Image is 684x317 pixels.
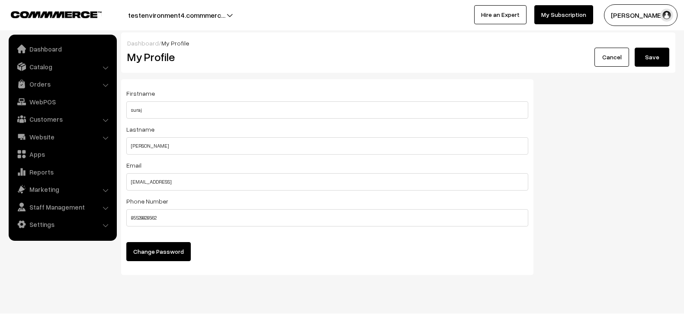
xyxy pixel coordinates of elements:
button: [PERSON_NAME] [604,4,678,26]
img: COMMMERCE [11,11,102,18]
a: Settings [11,217,114,232]
a: Apps [11,146,114,162]
label: Phone Number [126,197,168,206]
a: Website [11,129,114,145]
a: Catalog [11,59,114,74]
a: Staff Management [11,199,114,215]
a: Cancel [594,48,629,67]
a: Dashboard [127,39,159,47]
button: Change Password [126,242,191,261]
span: My Profile [161,39,189,47]
a: COMMMERCE [11,9,87,19]
a: My Subscription [534,5,593,24]
img: user [660,9,673,22]
a: WebPOS [11,94,114,110]
a: Customers [11,111,114,127]
a: Reports [11,164,114,180]
button: testenvironment4.commmerc… [98,4,256,26]
h2: My Profile [127,50,392,64]
input: Phone Number [126,209,528,226]
a: Marketing [11,181,114,197]
a: Hire an Expert [474,5,527,24]
a: Dashboard [11,41,114,57]
label: Email [126,161,141,170]
button: Save [635,48,669,67]
input: First Name [126,101,528,119]
input: First Name [126,137,528,155]
label: Lastname [126,125,154,134]
input: Email [126,173,528,191]
label: Firstname [126,89,155,98]
div: / [127,39,669,48]
a: Orders [11,76,114,92]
